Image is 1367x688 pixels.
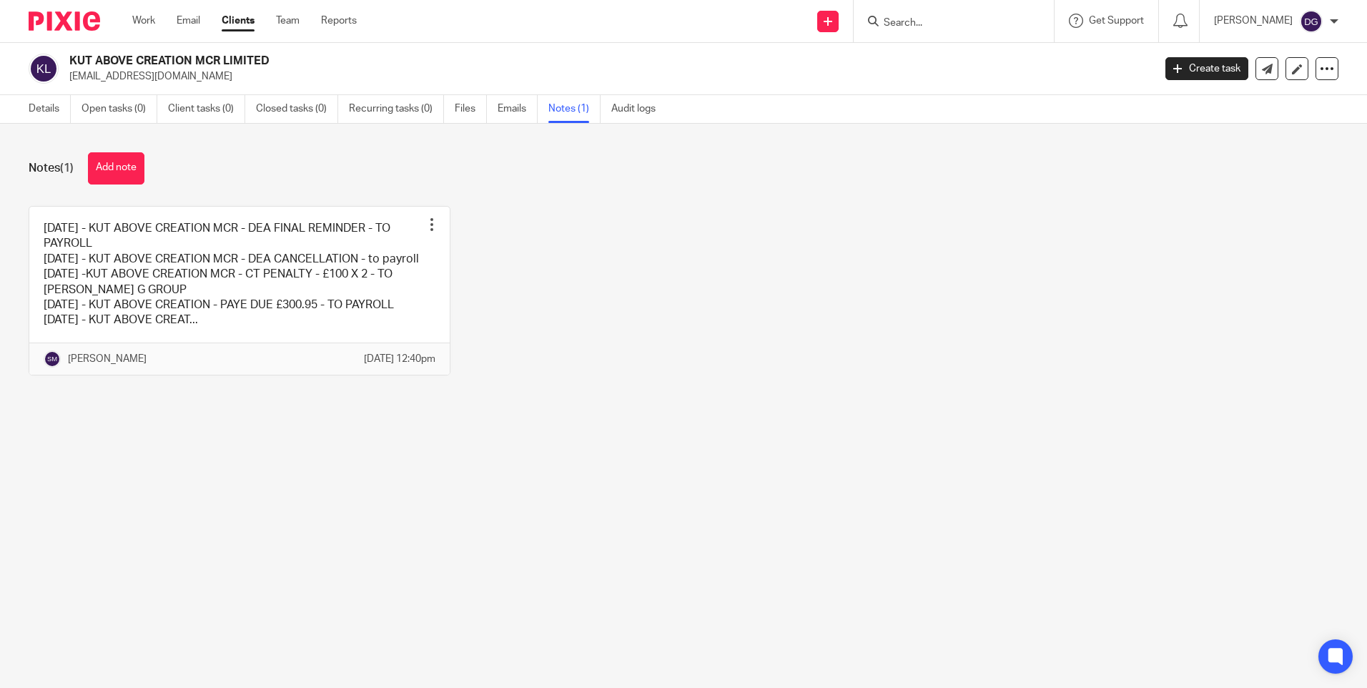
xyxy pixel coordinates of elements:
[611,95,666,123] a: Audit logs
[177,14,200,28] a: Email
[349,95,444,123] a: Recurring tasks (0)
[82,95,157,123] a: Open tasks (0)
[29,11,100,31] img: Pixie
[1089,16,1144,26] span: Get Support
[1165,57,1248,80] a: Create task
[276,14,300,28] a: Team
[88,152,144,185] button: Add note
[29,161,74,176] h1: Notes
[60,162,74,174] span: (1)
[882,17,1011,30] input: Search
[68,352,147,366] p: [PERSON_NAME]
[69,54,929,69] h2: KUT ABOVE CREATION MCR LIMITED
[44,350,61,368] img: svg%3E
[1300,10,1323,33] img: svg%3E
[69,69,1144,84] p: [EMAIL_ADDRESS][DOMAIN_NAME]
[498,95,538,123] a: Emails
[29,54,59,84] img: svg%3E
[222,14,255,28] a: Clients
[256,95,338,123] a: Closed tasks (0)
[1214,14,1293,28] p: [PERSON_NAME]
[548,95,601,123] a: Notes (1)
[168,95,245,123] a: Client tasks (0)
[321,14,357,28] a: Reports
[132,14,155,28] a: Work
[29,95,71,123] a: Details
[455,95,487,123] a: Files
[364,352,435,366] p: [DATE] 12:40pm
